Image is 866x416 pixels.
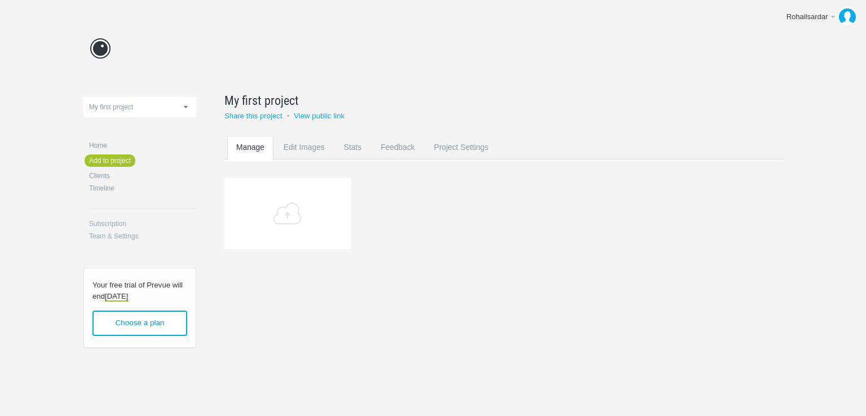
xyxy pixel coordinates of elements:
[224,91,299,109] span: My first project
[92,311,187,336] span: Choose a plan
[83,37,117,60] a: Prevue
[89,220,196,227] a: Subscription
[89,233,196,240] a: Team & Settings
[89,103,133,111] span: My first project
[85,154,135,167] a: Add to project
[89,172,196,179] a: Clients
[224,91,755,109] a: My first project
[335,136,370,180] a: Stats
[89,185,196,192] a: Timeline
[224,178,351,249] a: Add
[778,6,860,28] a: Rohailsardar
[227,136,273,180] a: Manage
[839,8,856,25] img: eff80db13b52b6b5fa3a9873cf5c8bf4
[224,112,282,120] a: Share this project
[294,112,344,120] a: View public link
[425,136,498,180] a: Project Settings
[287,112,290,120] small: •
[372,136,424,180] a: Feedback
[105,293,129,302] strong: [DATE]
[787,11,829,23] div: Rohailsardar
[89,142,196,149] a: Home
[275,136,334,180] a: Edit Images
[83,268,196,348] a: Your free trial of Prevue will end[DATE]Choose a plan
[92,280,187,339] p: Your free trial of Prevue will end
